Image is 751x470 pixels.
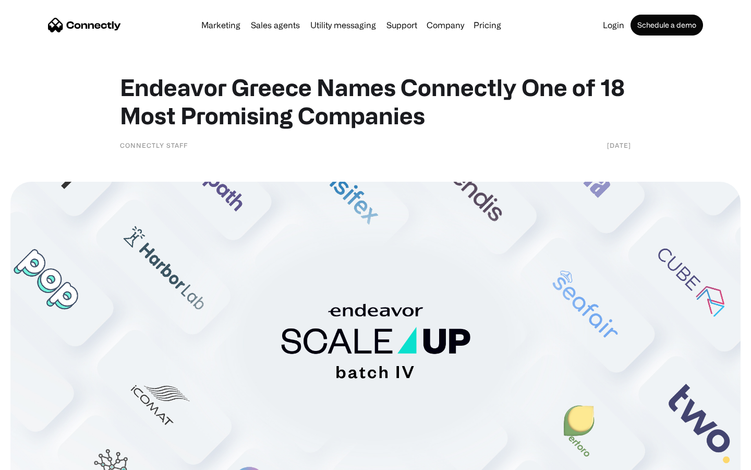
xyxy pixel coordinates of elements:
[469,21,505,29] a: Pricing
[382,21,421,29] a: Support
[120,73,631,130] h1: Endeavor Greece Names Connectly One of 18 Most Promising Companies
[599,21,628,29] a: Login
[607,140,631,150] div: [DATE]
[197,21,245,29] a: Marketing
[21,452,63,466] ul: Language list
[631,15,703,36] a: Schedule a demo
[427,18,464,32] div: Company
[306,21,380,29] a: Utility messaging
[247,21,304,29] a: Sales agents
[10,452,63,466] aside: Language selected: English
[120,140,188,150] div: Connectly Staff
